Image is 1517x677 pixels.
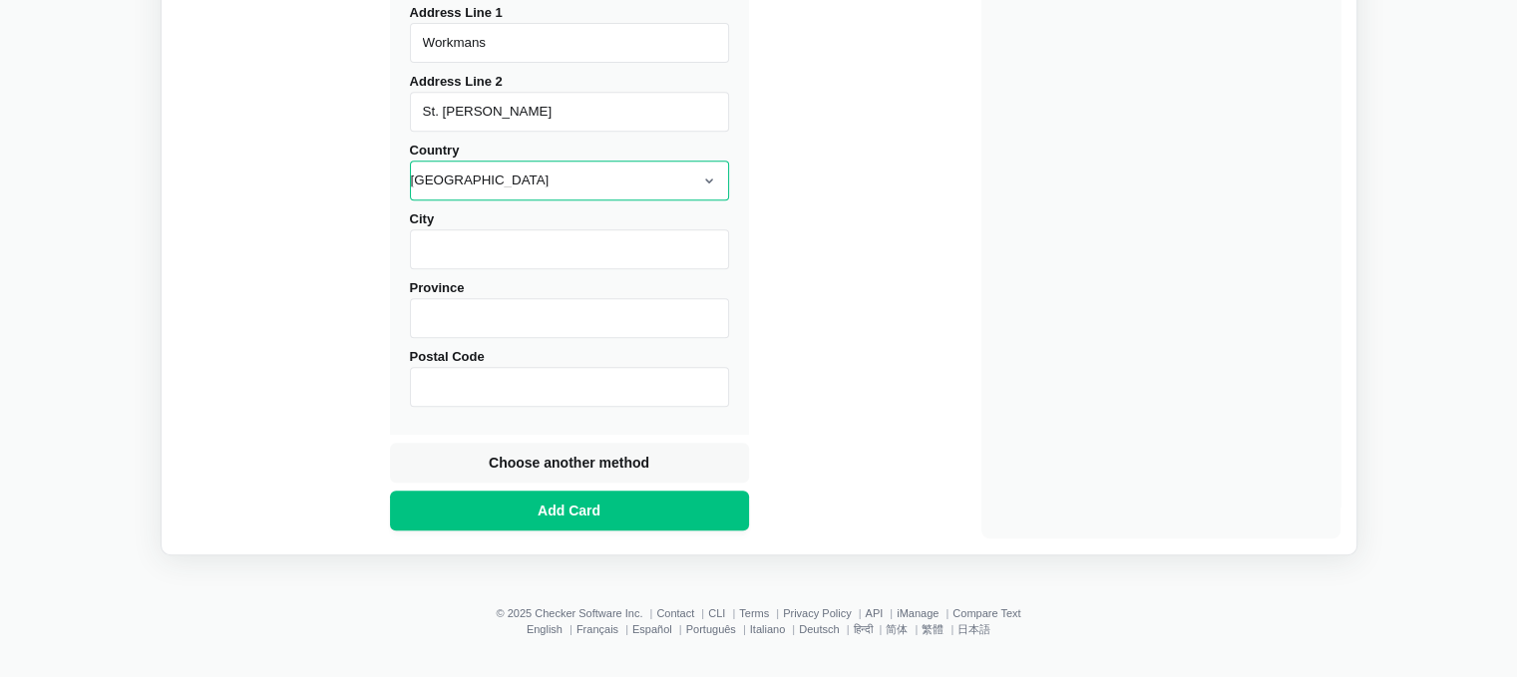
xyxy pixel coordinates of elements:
label: Address Line 2 [410,74,729,132]
label: Address Line 1 [410,5,729,63]
label: Country [410,143,729,200]
a: Français [576,623,618,635]
input: Postal Code [410,367,729,407]
input: City [410,229,729,269]
label: Postal Code [410,349,729,407]
a: हिन्दी [853,623,872,635]
label: Province [410,280,729,338]
a: Privacy Policy [783,607,851,619]
input: Address Line 2 [410,92,729,132]
a: 简体 [886,623,908,635]
input: Address Line 1 [410,23,729,63]
li: © 2025 Checker Software Inc. [496,607,656,619]
input: Province [410,298,729,338]
a: Deutsch [799,623,839,635]
a: iManage [897,607,939,619]
a: API [865,607,883,619]
a: English [527,623,563,635]
a: Português [686,623,736,635]
span: Add Card [534,501,604,520]
a: Terms [739,607,769,619]
a: 日本語 [957,623,990,635]
a: Italiano [750,623,785,635]
select: Country [410,161,729,200]
a: Contact [656,607,694,619]
label: City [410,211,729,269]
a: 繁體 [922,623,944,635]
button: Add Card [390,491,749,530]
a: CLI [708,607,725,619]
a: Compare Text [952,607,1020,619]
button: Choose another method [390,443,749,483]
span: Choose another method [485,453,653,473]
a: Español [632,623,672,635]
